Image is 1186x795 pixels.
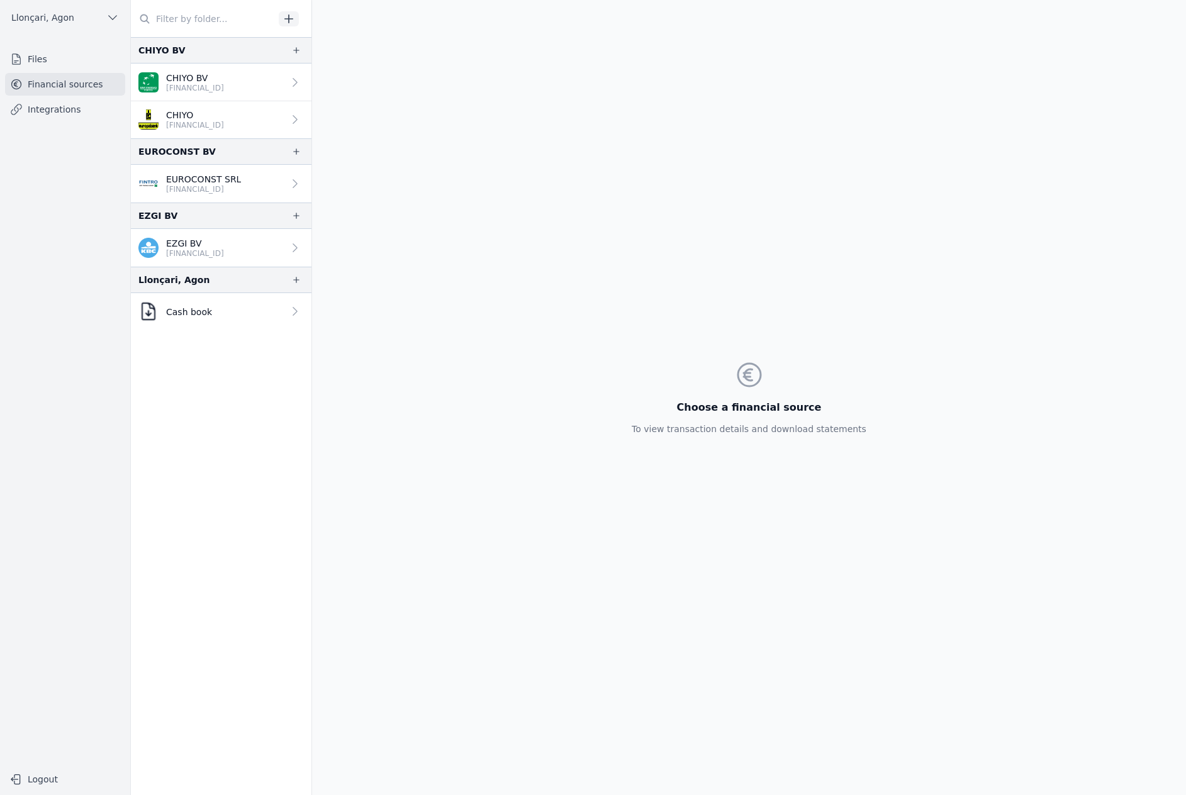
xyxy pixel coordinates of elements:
img: EUROPA_BANK_EURBBE99XXX.png [138,109,159,130]
font: Cash book [166,307,212,317]
font: Llonçari, Agon [11,13,74,23]
font: Logout [28,774,58,784]
a: CHIYO BV [FINANCIAL_ID] [131,64,311,101]
img: kbc.png [138,238,159,258]
font: Files [28,54,47,64]
font: Llonçari, Agon [138,275,210,285]
a: Financial sources [5,73,125,96]
font: [FINANCIAL_ID] [166,121,224,130]
font: CHIYO BV [138,45,186,55]
a: Cash book [131,293,311,330]
button: Logout [5,769,125,789]
input: Filter by folder... [131,8,274,30]
a: EZGI BV [FINANCIAL_ID] [131,229,311,267]
font: EUROCONST SRL [166,174,241,184]
font: [FINANCIAL_ID] [166,185,224,194]
a: Integrations [5,98,125,121]
font: [FINANCIAL_ID] [166,84,224,92]
font: EZGI BV [166,238,202,248]
font: Choose a financial source [677,401,822,413]
img: FINTRO_BE_BUSINESS_GEBABEBB.png [138,174,159,194]
font: EUROCONST BV [138,147,216,157]
font: CHIYO BV [166,73,208,83]
button: Llonçari, Agon [5,8,125,28]
font: Integrations [28,104,81,114]
a: CHIYO [FINANCIAL_ID] [131,101,311,138]
img: BNP_BE_BUSINESS_GEBABEBB.png [138,72,159,92]
font: [FINANCIAL_ID] [166,249,224,258]
img: document-arrow-down.png [138,301,159,321]
font: Financial sources [28,79,103,89]
font: EZGI BV [138,211,177,221]
a: EUROCONST SRL [FINANCIAL_ID] [131,165,311,203]
a: Files [5,48,125,70]
font: CHIYO [166,110,193,120]
font: To view transaction details and download statements [632,424,866,434]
